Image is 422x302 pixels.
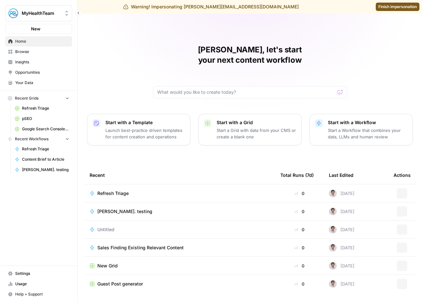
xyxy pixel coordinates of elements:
[329,208,354,215] div: [DATE]
[5,5,72,21] button: Workspace: MyHealthTeam
[97,244,184,251] span: Sales Finding Existing Relevant Content
[12,165,72,175] a: [PERSON_NAME]. testing
[328,127,407,140] p: Start a Workflow that combines your data, LLMs and human review
[280,244,319,251] div: 0
[97,263,118,269] span: New Grid
[5,47,72,57] a: Browse
[97,281,143,287] span: Guest Post generator
[15,70,69,75] span: Opportunities
[376,3,419,11] a: Finish impersonation
[31,26,40,32] span: New
[329,189,354,197] div: [DATE]
[329,280,337,288] img: tdmuw9wfe40fkwq84phcceuazoww
[329,244,354,252] div: [DATE]
[90,208,270,215] a: [PERSON_NAME]. testing
[97,190,129,197] span: Refresh Triage
[329,262,337,270] img: tdmuw9wfe40fkwq84phcceuazoww
[329,226,354,233] div: [DATE]
[329,280,354,288] div: [DATE]
[22,126,69,132] span: Google Search Console - [URL][DOMAIN_NAME]
[12,124,72,134] a: Google Search Console - [URL][DOMAIN_NAME]
[280,281,319,287] div: 0
[90,281,270,287] a: Guest Post generator
[280,208,319,215] div: 0
[5,36,72,47] a: Home
[15,80,69,86] span: Your Data
[12,154,72,165] a: Content Brief to Article
[22,156,69,162] span: Content Brief to Article
[15,136,49,142] span: Recent Workflows
[329,166,353,184] div: Last Edited
[280,166,314,184] div: Total Runs (7d)
[217,119,296,126] p: Start with a Grid
[90,226,270,233] a: Untitled
[5,24,72,34] button: New
[157,89,335,95] input: What would you like to create today?
[5,279,72,289] a: Usage
[22,116,69,122] span: pSEO
[5,134,72,144] button: Recent Workflows
[329,208,337,215] img: tdmuw9wfe40fkwq84phcceuazoww
[22,167,69,173] span: [PERSON_NAME]. testing
[15,271,69,276] span: Settings
[15,281,69,287] span: Usage
[328,119,407,126] p: Start with a Workflow
[280,226,319,233] div: 0
[22,10,61,16] span: MyHealthTeam
[153,45,347,65] h1: [PERSON_NAME], let's start your next content workflow
[329,226,337,233] img: tdmuw9wfe40fkwq84phcceuazoww
[5,93,72,103] button: Recent Grids
[12,103,72,113] a: Refresh Triage
[378,4,417,10] span: Finish impersonation
[15,49,69,55] span: Browse
[97,208,152,215] span: [PERSON_NAME]. testing
[105,119,185,126] p: Start with a Template
[97,226,114,233] span: Untitled
[394,166,411,184] div: Actions
[90,263,270,269] a: New Grid
[280,190,319,197] div: 0
[309,114,413,146] button: Start with a WorkflowStart a Workflow that combines your data, LLMs and human review
[329,244,337,252] img: tdmuw9wfe40fkwq84phcceuazoww
[198,114,302,146] button: Start with a GridStart a Grid with data from your CMS or create a blank one
[123,4,299,10] div: Warning! Impersonating [PERSON_NAME][EMAIL_ADDRESS][DOMAIN_NAME]
[15,291,69,297] span: Help + Support
[7,7,19,19] img: MyHealthTeam Logo
[12,144,72,154] a: Refresh Triage
[5,289,72,299] button: Help + Support
[5,57,72,67] a: Insights
[12,113,72,124] a: pSEO
[15,59,69,65] span: Insights
[5,78,72,88] a: Your Data
[90,244,270,251] a: Sales Finding Existing Relevant Content
[15,38,69,44] span: Home
[5,67,72,78] a: Opportunities
[22,105,69,111] span: Refresh Triage
[87,114,190,146] button: Start with a TemplateLaunch best-practice driven templates for content creation and operations
[105,127,185,140] p: Launch best-practice driven templates for content creation and operations
[280,263,319,269] div: 0
[22,146,69,152] span: Refresh Triage
[90,166,270,184] div: Recent
[329,189,337,197] img: tdmuw9wfe40fkwq84phcceuazoww
[90,190,270,197] a: Refresh Triage
[15,95,38,101] span: Recent Grids
[329,262,354,270] div: [DATE]
[5,268,72,279] a: Settings
[217,127,296,140] p: Start a Grid with data from your CMS or create a blank one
